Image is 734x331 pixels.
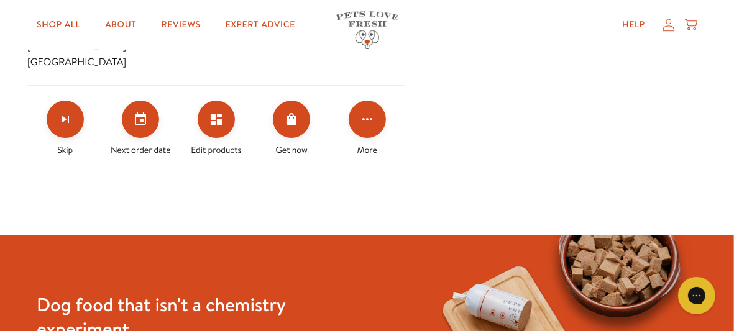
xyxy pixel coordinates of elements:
span: [GEOGRAPHIC_DATA] [27,54,216,70]
button: Set your next order date [122,101,159,138]
button: Edit products [198,101,235,138]
button: Order Now [273,101,310,138]
iframe: Gorgias live chat messenger [672,273,722,319]
div: Make changes for subscription [27,101,405,156]
span: Next order date [111,143,171,156]
span: Edit products [191,143,241,156]
span: More [357,143,377,156]
a: Shop All [27,12,90,37]
button: Click for more options [349,101,386,138]
button: Skip subscription [47,101,84,138]
span: Get now [276,143,308,156]
a: Expert Advice [216,12,305,37]
span: Skip [57,143,73,156]
a: Help [612,12,655,37]
a: About [95,12,146,37]
img: Pets Love Fresh [336,11,398,49]
a: Reviews [151,12,210,37]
